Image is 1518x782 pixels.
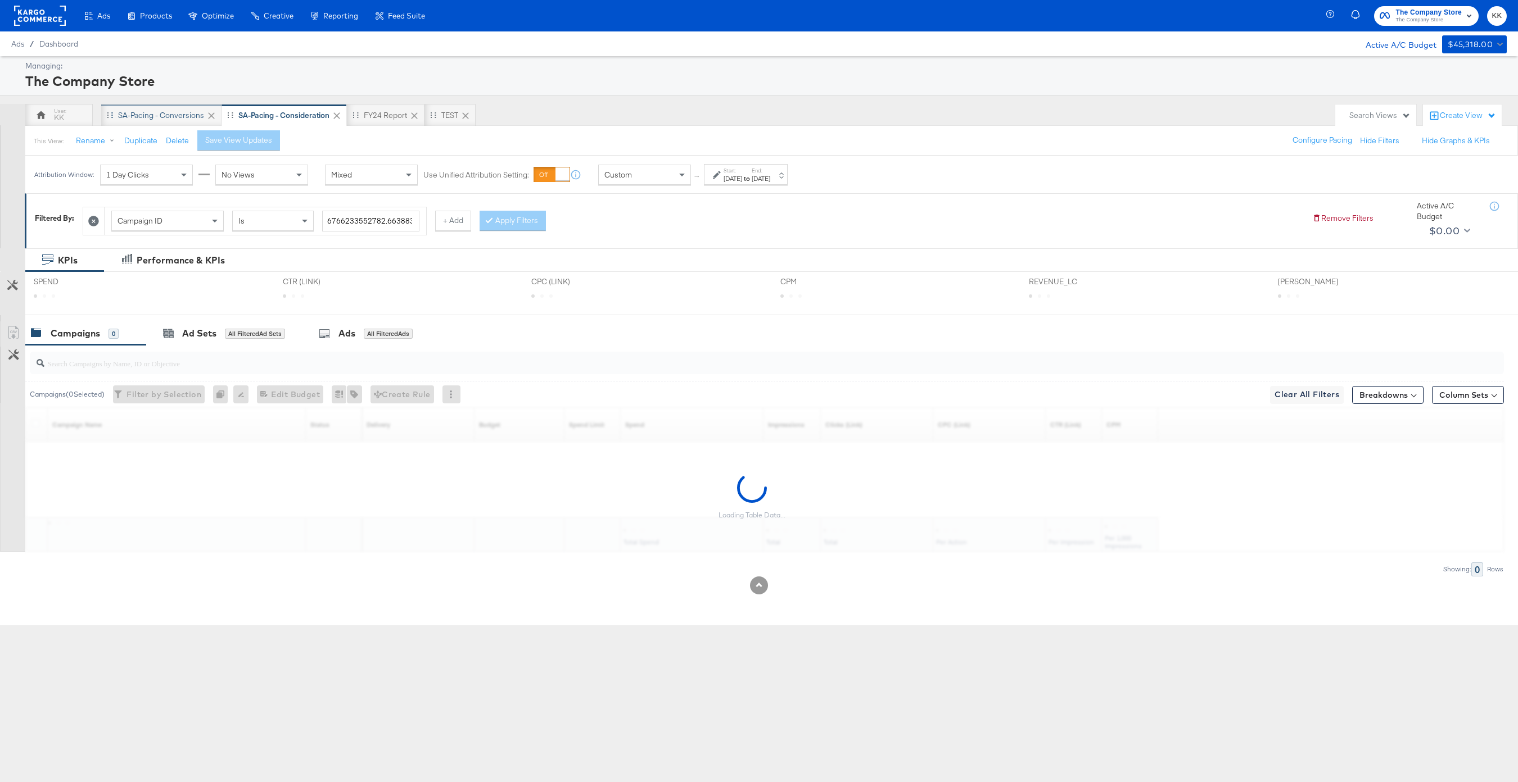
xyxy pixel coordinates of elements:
button: Rename [68,131,126,151]
div: Drag to reorder tab [107,112,113,118]
span: CTR (LINK) [283,276,367,287]
label: Use Unified Attribution Setting: [423,170,529,180]
div: [DATE] [724,174,742,183]
div: Ad Sets [182,327,216,340]
div: Managing: [25,61,1504,71]
div: Search Views [1349,110,1411,121]
span: The Company Store [1395,16,1462,25]
button: Hide Filters [1360,135,1399,146]
strong: to [742,174,752,183]
button: + Add [435,211,471,231]
div: FY24 Report [364,110,407,121]
div: SA-Pacing - Conversions [118,110,204,121]
div: 0 [1471,562,1483,576]
span: SPEND [34,276,118,287]
span: Optimize [202,11,234,20]
span: Mixed [331,170,352,180]
div: Filtered By: [35,213,74,224]
div: 0 [213,385,233,403]
button: Hide Graphs & KPIs [1422,135,1490,146]
div: Active A/C Budget [1417,201,1479,221]
button: Column Sets [1432,386,1504,404]
div: Drag to reorder tab [227,112,233,118]
input: Enter a search term [322,211,419,231]
label: End: [752,167,770,174]
div: Performance & KPIs [137,254,225,267]
span: Reporting [323,11,358,20]
div: Drag to reorder tab [430,112,436,118]
div: Ads [338,327,355,340]
button: The Company StoreThe Company Store [1374,6,1479,26]
button: Configure Pacing [1285,130,1360,151]
div: Showing: [1443,565,1471,573]
button: $45,318.00 [1442,35,1507,53]
div: $0.00 [1429,222,1460,239]
div: All Filtered Ad Sets [225,329,285,339]
div: [DATE] [752,174,770,183]
button: Delete [166,135,189,146]
span: 1 Day Clicks [106,170,149,180]
span: [PERSON_NAME] [1278,276,1362,287]
label: Start: [724,167,742,174]
button: Clear All Filters [1270,386,1344,404]
span: Ads [11,39,24,48]
button: Duplicate [124,135,157,146]
span: ↑ [692,175,703,179]
span: Clear All Filters [1275,388,1339,402]
div: All Filtered Ads [364,329,413,339]
span: Feed Suite [388,11,425,20]
span: Products [140,11,172,20]
div: $45,318.00 [1448,38,1493,52]
span: Ads [97,11,110,20]
button: Remove Filters [1312,213,1374,224]
div: This View: [34,137,64,146]
a: Dashboard [39,39,78,48]
div: Drag to reorder tab [353,112,359,118]
div: Create View [1440,110,1496,121]
span: CPC (LINK) [531,276,616,287]
button: $0.00 [1425,222,1472,240]
div: Loading Table Data... [719,511,785,520]
div: Active A/C Budget [1354,35,1436,52]
div: 0 [109,329,119,339]
span: No Views [222,170,255,180]
span: Is [238,216,245,226]
button: Breakdowns [1352,386,1424,404]
button: KK [1487,6,1507,26]
input: Search Campaigns by Name, ID or Objective [44,348,1365,370]
div: The Company Store [25,71,1504,90]
div: Rows [1487,565,1504,573]
div: KK [54,112,64,123]
span: The Company Store [1395,7,1462,19]
span: / [24,39,39,48]
span: KK [1492,10,1502,22]
span: Custom [604,170,632,180]
span: REVENUE_LC [1029,276,1113,287]
span: Creative [264,11,293,20]
div: Campaigns ( 0 Selected) [30,389,105,399]
div: SA-Pacing - Consideration [238,110,329,121]
span: CPM [780,276,865,287]
span: Campaign ID [118,216,162,226]
div: TEST [441,110,458,121]
div: KPIs [58,254,78,267]
div: Attribution Window: [34,171,94,179]
div: Campaigns [51,327,100,340]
